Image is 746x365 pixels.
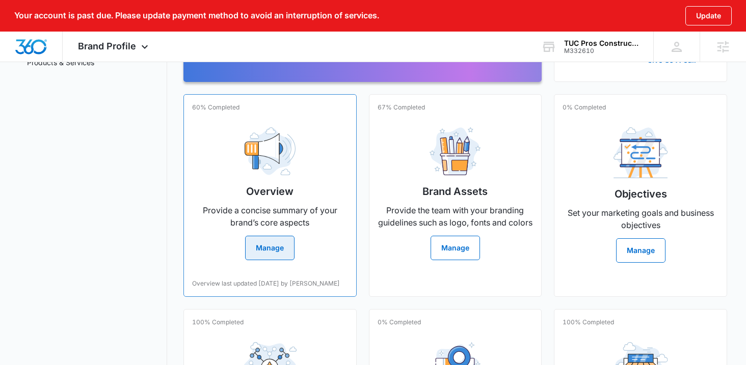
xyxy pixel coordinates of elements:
button: Manage [616,238,665,263]
button: Update [685,6,732,25]
p: 0% Completed [378,318,421,327]
h2: Brand Assets [422,184,488,199]
div: v 4.0.25 [29,16,50,24]
p: 67% Completed [378,103,425,112]
img: logo_orange.svg [16,16,24,24]
p: 60% Completed [192,103,239,112]
p: Set your marketing goals and business objectives [563,207,718,231]
a: 67% CompletedBrand AssetsProvide the team with your branding guidelines such as logo, fonts and c... [369,94,542,297]
p: 100% Completed [563,318,614,327]
div: Brand Profile [63,32,166,62]
div: Domain: [DOMAIN_NAME] [26,26,112,35]
button: Manage [245,236,295,260]
img: tab_domain_overview_orange.svg [28,59,36,67]
img: tab_keywords_by_traffic_grey.svg [101,59,110,67]
div: account name [564,39,638,47]
a: 60% CompletedOverviewProvide a concise summary of your brand’s core aspectsManageOverview last up... [183,94,357,297]
span: Brand Profile [78,41,136,51]
img: website_grey.svg [16,26,24,35]
button: Manage [431,236,480,260]
div: Keywords by Traffic [113,60,172,67]
a: 0% CompletedObjectivesSet your marketing goals and business objectivesManage [554,94,727,297]
p: Overview last updated [DATE] by [PERSON_NAME] [192,279,340,288]
div: account id [564,47,638,54]
p: Provide the team with your branding guidelines such as logo, fonts and colors [378,204,534,229]
a: Products & Services [27,57,94,68]
div: Domain Overview [39,60,91,67]
h2: Overview [246,184,294,199]
p: Your account is past due. Please update payment method to avoid an interruption of services. [14,11,379,20]
h2: Objectives [615,186,667,202]
p: Provide a concise summary of your brand’s core aspects [192,204,348,229]
p: 100% Completed [192,318,244,327]
p: 0% Completed [563,103,606,112]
